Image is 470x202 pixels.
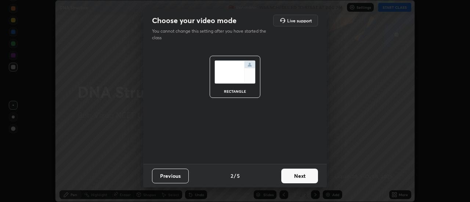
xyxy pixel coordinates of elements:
h4: 5 [237,172,240,180]
img: normalScreenIcon.ae25ed63.svg [214,60,256,84]
h4: 2 [231,172,233,180]
h4: / [234,172,236,180]
h2: Choose your video mode [152,16,236,25]
h5: Live support [287,18,312,23]
p: You cannot change this setting after you have started the class [152,28,271,41]
button: Previous [152,169,189,183]
button: Next [281,169,318,183]
div: rectangle [220,89,250,93]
